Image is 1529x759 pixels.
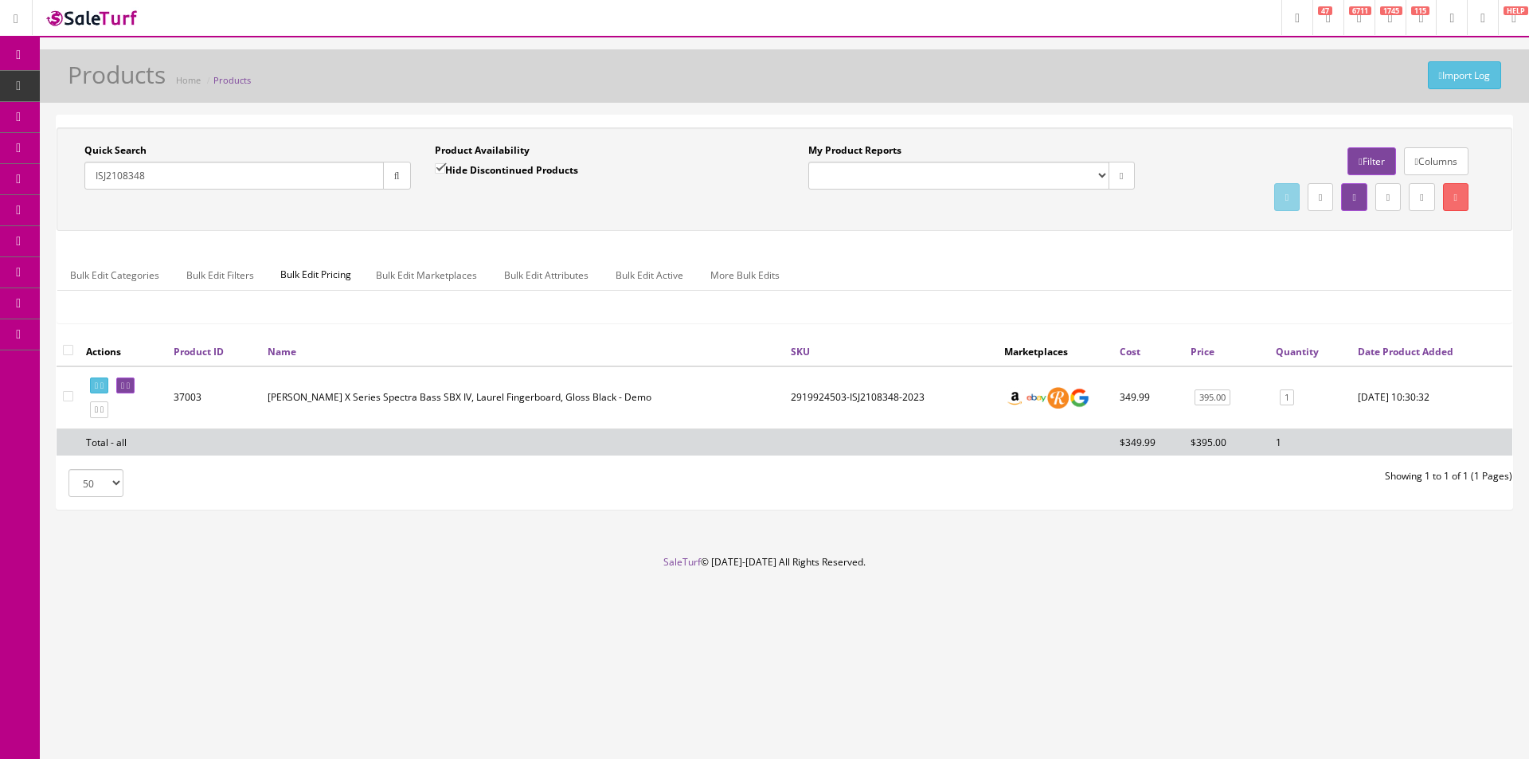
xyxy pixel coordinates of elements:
img: SaleTurf [45,7,140,29]
td: 37003 [167,366,261,429]
a: Bulk Edit Active [603,260,696,291]
a: 1 [1280,389,1294,406]
label: Quick Search [84,143,147,158]
td: 2919924503-ISJ2108348-2023 [784,366,998,429]
a: Products [213,74,251,86]
a: Cost [1120,345,1140,358]
span: Bulk Edit Pricing [268,260,363,290]
a: Bulk Edit Attributes [491,260,601,291]
div: Showing 1 to 1 of 1 (1 Pages) [784,469,1524,483]
span: HELP [1504,6,1528,15]
td: Total - all [80,428,167,456]
td: Jackson X Series Spectra Bass SBX IV, Laurel Fingerboard, Gloss Black - Demo [261,366,784,429]
td: 349.99 [1113,366,1184,429]
a: Import Log [1428,61,1501,89]
td: 2024-01-19 10:30:32 [1351,366,1512,429]
img: ebay [1026,387,1047,409]
td: $349.99 [1113,428,1184,456]
a: Price [1191,345,1214,358]
label: Product Availability [435,143,530,158]
a: 395.00 [1195,389,1230,406]
span: 47 [1318,6,1332,15]
img: amazon [1004,387,1026,409]
span: 115 [1411,6,1429,15]
td: $395.00 [1184,428,1269,456]
label: Hide Discontinued Products [435,162,578,178]
td: 1 [1269,428,1351,456]
a: Name [268,345,296,358]
a: Filter [1347,147,1395,175]
h1: Products [68,61,166,88]
span: 6711 [1349,6,1371,15]
a: Quantity [1276,345,1319,358]
a: Columns [1404,147,1468,175]
a: Date Product Added [1358,345,1453,358]
input: Search [84,162,384,190]
a: Product ID [174,345,224,358]
a: Bulk Edit Categories [57,260,172,291]
a: Home [176,74,201,86]
img: google_shopping [1069,387,1090,409]
th: Actions [80,337,167,366]
a: SaleTurf [663,555,701,569]
span: 1745 [1380,6,1402,15]
a: Bulk Edit Marketplaces [363,260,490,291]
a: Bulk Edit Filters [174,260,267,291]
label: My Product Reports [808,143,901,158]
img: reverb [1047,387,1069,409]
input: Hide Discontinued Products [435,163,445,174]
a: More Bulk Edits [698,260,792,291]
a: SKU [791,345,810,358]
th: Marketplaces [998,337,1113,366]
